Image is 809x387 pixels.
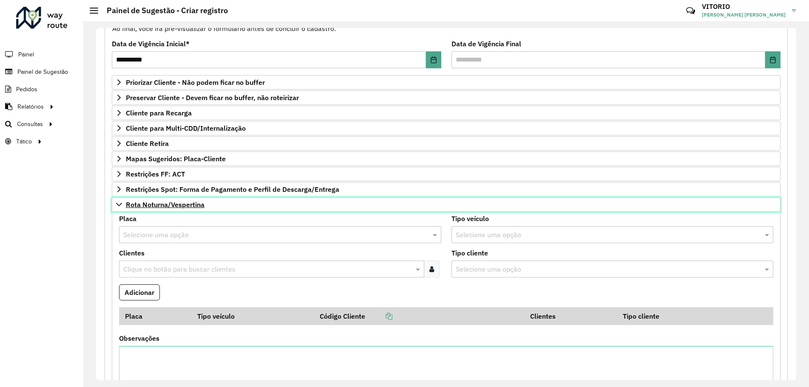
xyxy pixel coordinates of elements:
[112,182,781,196] a: Restrições Spot: Forma de Pagamento e Perfil de Descarga/Entrega
[126,186,339,193] span: Restrições Spot: Forma de Pagamento e Perfil de Descarga/Entrega
[112,121,781,135] a: Cliente para Multi-CDD/Internalização
[17,120,43,129] span: Consultas
[17,67,68,76] span: Painel de Sugestão
[119,248,145,258] label: Clientes
[112,39,190,49] label: Data de Vigência Inicial
[17,102,44,111] span: Relatórios
[126,94,299,101] span: Preservar Cliente - Devem ficar no buffer, não roteirizar
[702,11,786,19] span: [PERSON_NAME] [PERSON_NAME]
[112,197,781,212] a: Rota Noturna/Vespertina
[112,90,781,105] a: Preservar Cliente - Devem ficar no buffer, não roteirizar
[126,171,185,177] span: Restrições FF: ACT
[365,312,392,320] a: Copiar
[119,307,192,325] th: Placa
[119,333,159,343] label: Observações
[98,6,228,15] h2: Painel de Sugestão - Criar registro
[112,75,781,90] a: Priorizar Cliente - Não podem ficar no buffer
[112,151,781,166] a: Mapas Sugeridos: Placa-Cliente
[126,140,169,147] span: Cliente Retira
[126,125,246,132] span: Cliente para Multi-CDD/Internalização
[126,155,226,162] span: Mapas Sugeridos: Placa-Cliente
[16,137,32,146] span: Tático
[112,167,781,181] a: Restrições FF: ACT
[18,50,34,59] span: Painel
[112,106,781,120] a: Cliente para Recarga
[617,307,737,325] th: Tipo cliente
[765,51,781,68] button: Choose Date
[314,307,524,325] th: Código Cliente
[126,201,204,208] span: Rota Noturna/Vespertina
[112,136,781,151] a: Cliente Retira
[16,85,37,94] span: Pedidos
[451,213,489,224] label: Tipo veículo
[426,51,441,68] button: Choose Date
[451,248,488,258] label: Tipo cliente
[126,79,265,86] span: Priorizar Cliente - Não podem ficar no buffer
[451,39,521,49] label: Data de Vigência Final
[126,109,192,116] span: Cliente para Recarga
[119,284,160,300] button: Adicionar
[119,213,136,224] label: Placa
[702,3,786,11] h3: VITORIO
[524,307,617,325] th: Clientes
[192,307,314,325] th: Tipo veículo
[681,2,700,20] a: Contato Rápido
